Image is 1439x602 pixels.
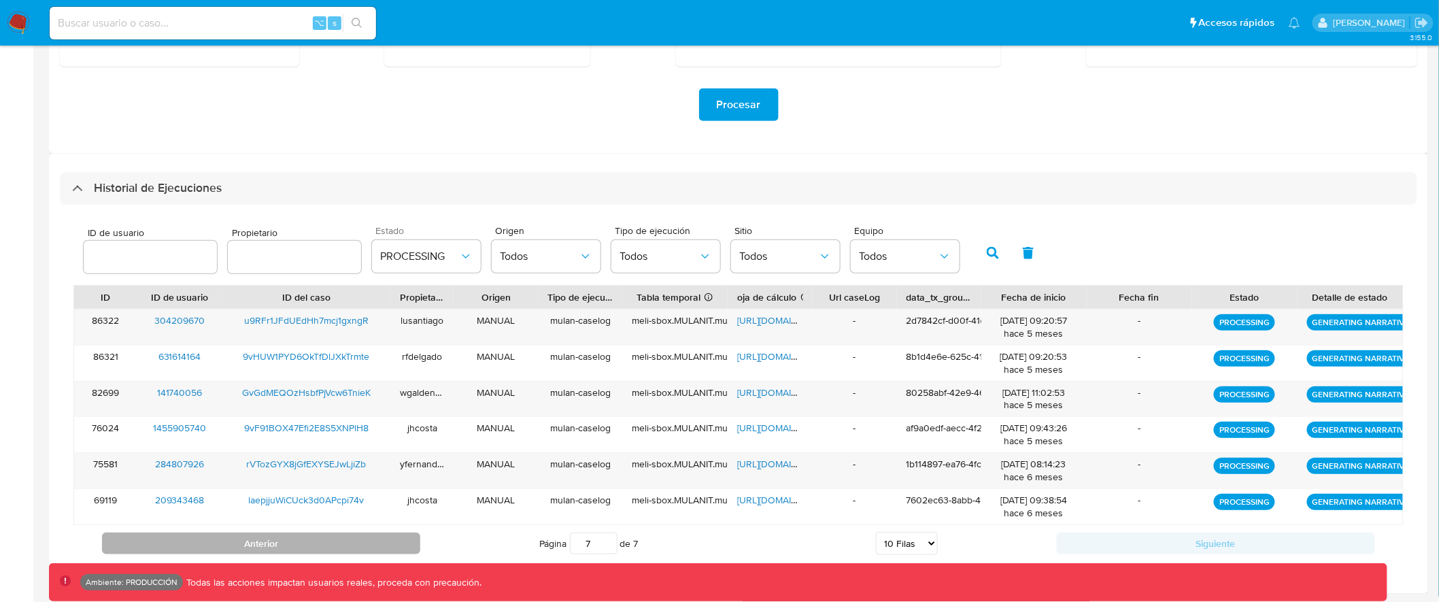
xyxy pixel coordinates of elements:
span: ⌥ [314,16,324,29]
a: Notificaciones [1289,17,1300,29]
a: Salir [1415,16,1429,30]
span: Accesos rápidos [1199,16,1275,30]
p: Ambiente: PRODUCCIÓN [86,580,177,585]
p: diego.assum@mercadolibre.com [1333,16,1410,29]
span: 3.155.0 [1410,32,1432,43]
button: search-icon [343,14,371,33]
span: s [333,16,337,29]
p: Todas las acciones impactan usuarios reales, proceda con precaución. [183,576,482,589]
input: Buscar usuario o caso... [50,14,376,32]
